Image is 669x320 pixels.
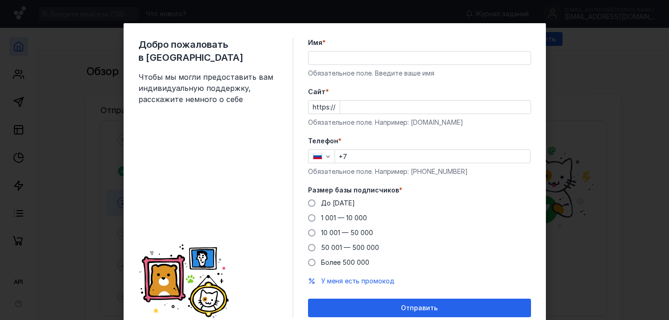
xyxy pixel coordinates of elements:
span: 1 001 — 10 000 [321,214,367,222]
span: Отправить [401,304,438,312]
span: У меня есть промокод [321,277,394,285]
span: До [DATE] [321,199,355,207]
span: Чтобы мы могли предоставить вам индивидуальную поддержку, расскажите немного о себе [138,71,278,105]
div: Обязательное поле. Например: [DOMAIN_NAME] [308,118,531,127]
span: Телефон [308,136,338,146]
button: У меня есть промокод [321,276,394,286]
span: Cайт [308,87,326,96]
button: Отправить [308,299,531,317]
span: 10 001 — 50 000 [321,229,373,237]
span: Добро пожаловать в [GEOGRAPHIC_DATA] [138,38,278,64]
span: Более 500 000 [321,258,369,266]
span: Имя [308,38,322,47]
span: 50 001 — 500 000 [321,243,379,251]
div: Обязательное поле. Например: [PHONE_NUMBER] [308,167,531,176]
div: Обязательное поле. Введите ваше имя [308,69,531,78]
span: Размер базы подписчиков [308,186,399,195]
